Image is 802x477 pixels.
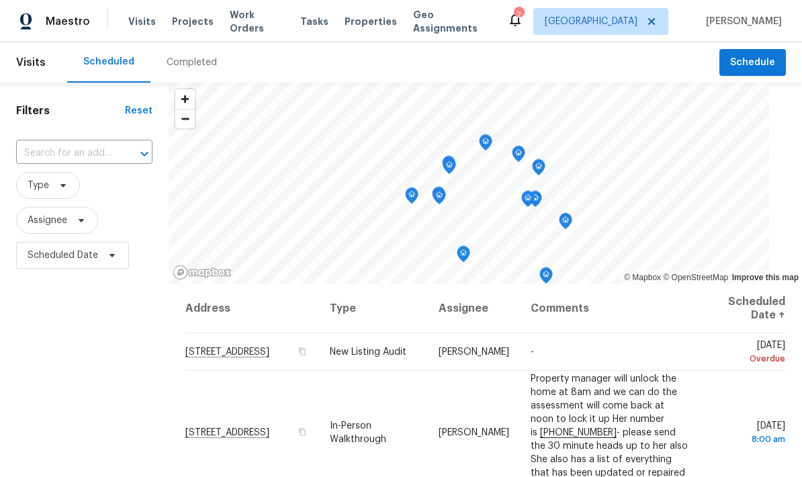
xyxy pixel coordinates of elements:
span: Scheduled Date [28,249,98,262]
div: Scheduled [83,55,134,69]
button: Schedule [719,49,786,77]
span: [PERSON_NAME] [439,427,509,437]
button: Zoom out [175,109,195,128]
div: Map marker [442,156,455,177]
span: [PERSON_NAME] [439,347,509,357]
button: Open [135,144,154,163]
span: In-Person Walkthrough [330,421,386,443]
span: [GEOGRAPHIC_DATA] [545,15,637,28]
th: Address [185,284,319,333]
span: Schedule [730,54,775,71]
button: Zoom in [175,89,195,109]
span: Maestro [46,15,90,28]
th: Comments [520,284,700,333]
div: Reset [125,104,152,118]
a: Mapbox homepage [173,265,232,280]
span: Assignee [28,214,67,227]
h1: Filters [16,104,125,118]
span: [PERSON_NAME] [701,15,782,28]
span: [DATE] [711,341,785,365]
input: Search for an address... [16,143,115,164]
a: OpenStreetMap [663,273,728,282]
button: Copy Address [296,345,308,357]
div: Map marker [539,267,553,288]
div: Map marker [512,146,525,167]
div: Completed [167,56,217,69]
a: Improve this map [732,273,799,282]
div: Overdue [711,352,785,365]
button: Copy Address [296,425,308,437]
th: Assignee [428,284,520,333]
th: Scheduled Date ↑ [700,284,786,333]
div: Map marker [405,187,418,208]
div: Map marker [457,246,470,267]
span: Projects [172,15,214,28]
span: [DATE] [711,421,785,445]
span: - [531,347,534,357]
span: Tasks [300,17,328,26]
th: Type [319,284,428,333]
div: 2 [514,8,523,21]
a: Mapbox [624,273,661,282]
div: Map marker [479,134,492,155]
span: Visits [128,15,156,28]
canvas: Map [169,83,769,284]
span: New Listing Audit [330,347,406,357]
span: Visits [16,48,46,77]
div: 8:00 am [711,432,785,445]
div: Map marker [521,191,535,212]
span: Properties [345,15,397,28]
div: Map marker [443,158,456,179]
span: Geo Assignments [413,8,491,35]
div: Map marker [559,213,572,234]
span: Work Orders [230,8,284,35]
div: Map marker [529,191,542,212]
div: Map marker [432,187,445,208]
div: Map marker [532,159,545,180]
span: Type [28,179,49,192]
div: Map marker [433,188,446,209]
